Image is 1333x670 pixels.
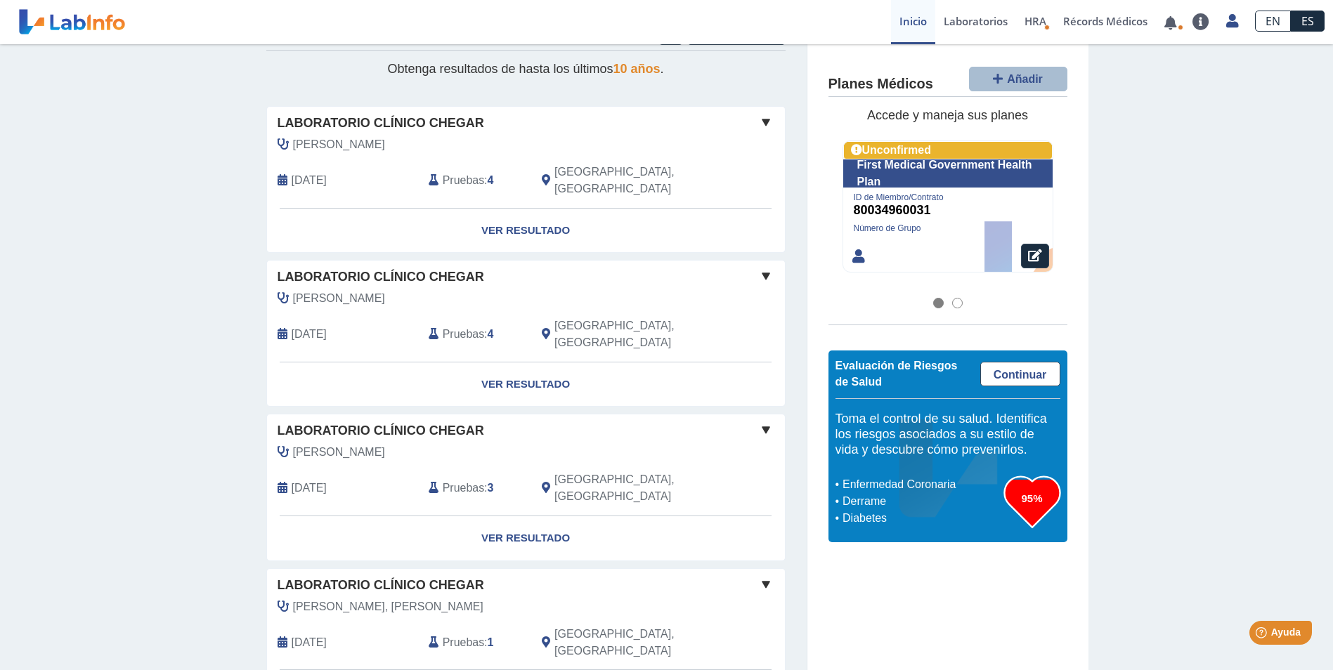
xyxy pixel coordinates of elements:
[418,626,531,659] div: :
[278,114,484,133] span: Laboratorio Clínico Chegar
[554,317,710,351] span: Rio Grande, PR
[292,480,327,497] span: 2025-06-06
[835,360,958,388] span: Evaluación de Riesgos de Salud
[267,209,785,253] a: Ver Resultado
[293,444,385,461] span: Ortiz, Ilia
[293,290,385,307] span: Ortiz, Ilia
[488,328,494,340] b: 4
[292,326,327,343] span: 2025-08-01
[828,77,933,93] h4: Planes Médicos
[418,317,531,351] div: :
[839,510,1004,527] li: Diabetes
[267,362,785,407] a: Ver Resultado
[554,471,710,505] span: Rio Grande, PR
[293,136,385,153] span: Ortiz, Ilia
[1007,73,1043,85] span: Añadir
[443,480,484,497] span: Pruebas
[1255,11,1291,32] a: EN
[292,634,327,651] span: 2025-05-31
[980,362,1060,386] a: Continuar
[994,369,1047,381] span: Continuar
[292,172,327,189] span: 2025-08-15
[1208,615,1318,655] iframe: Help widget launcher
[443,172,484,189] span: Pruebas
[554,164,710,197] span: Rio Grande, PR
[835,412,1060,458] h5: Toma el control de su salud. Identifica los riesgos asociados a su estilo de vida y descubre cómo...
[488,482,494,494] b: 3
[613,62,661,76] span: 10 años
[488,636,494,648] b: 1
[488,174,494,186] b: 4
[443,634,484,651] span: Pruebas
[278,268,484,287] span: Laboratorio Clínico Chegar
[969,67,1067,91] button: Añadir
[387,62,663,76] span: Obtenga resultados de hasta los últimos .
[443,326,484,343] span: Pruebas
[278,421,484,440] span: Laboratorio Clínico Chegar
[839,493,1004,510] li: Derrame
[418,164,531,197] div: :
[1025,14,1046,28] span: HRA
[293,598,483,615] span: Simmons Felix, Victor
[839,476,1004,493] li: Enfermedad Coronaria
[267,516,785,560] a: Ver Resultado
[554,626,710,659] span: Rio Grande, PR
[418,471,531,505] div: :
[1004,490,1060,507] h3: 95%
[278,576,484,595] span: Laboratorio Clínico Chegar
[867,109,1028,123] span: Accede y maneja sus planes
[1291,11,1325,32] a: ES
